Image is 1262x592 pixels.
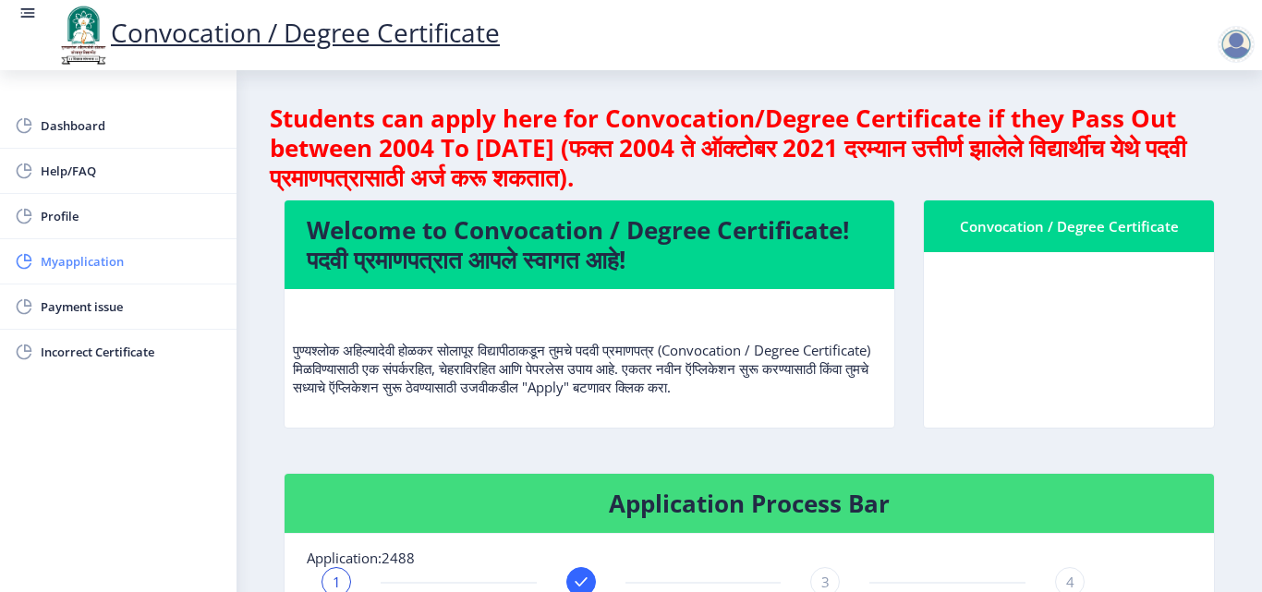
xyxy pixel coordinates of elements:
[41,205,222,227] span: Profile
[307,489,1192,518] h4: Application Process Bar
[333,573,341,591] span: 1
[946,215,1192,237] div: Convocation / Degree Certificate
[41,115,222,137] span: Dashboard
[41,296,222,318] span: Payment issue
[270,103,1229,192] h4: Students can apply here for Convocation/Degree Certificate if they Pass Out between 2004 To [DATE...
[41,160,222,182] span: Help/FAQ
[307,215,872,274] h4: Welcome to Convocation / Degree Certificate! पदवी प्रमाणपत्रात आपले स्वागत आहे!
[41,250,222,272] span: Myapplication
[293,304,886,396] p: पुण्यश्लोक अहिल्यादेवी होळकर सोलापूर विद्यापीठाकडून तुमचे पदवी प्रमाणपत्र (Convocation / Degree C...
[55,15,500,50] a: Convocation / Degree Certificate
[55,4,111,66] img: logo
[821,573,830,591] span: 3
[307,549,415,567] span: Application:2488
[41,341,222,363] span: Incorrect Certificate
[1066,573,1074,591] span: 4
